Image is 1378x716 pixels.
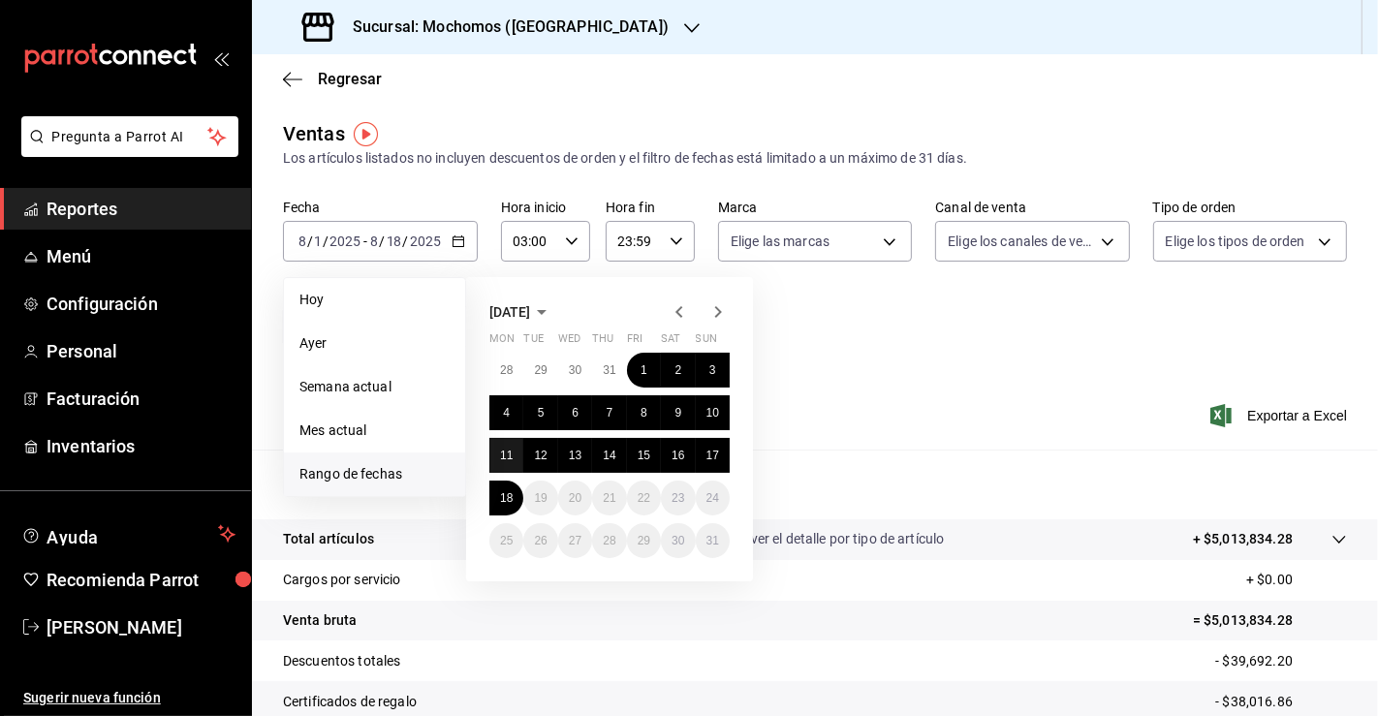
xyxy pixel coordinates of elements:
button: August 30, 2025 [661,523,695,558]
h3: Sucursal: Mochomos ([GEOGRAPHIC_DATA]) [337,16,669,39]
abbr: Saturday [661,332,680,353]
abbr: August 12, 2025 [534,449,547,462]
button: August 5, 2025 [523,395,557,430]
button: August 27, 2025 [558,523,592,558]
p: Cargos por servicio [283,570,401,590]
button: August 6, 2025 [558,395,592,430]
img: Tooltip marker [354,122,378,146]
span: Semana actual [299,377,450,397]
abbr: Tuesday [523,332,543,353]
abbr: August 28, 2025 [603,534,615,547]
button: August 21, 2025 [592,481,626,515]
abbr: August 14, 2025 [603,449,615,462]
span: Pregunta a Parrot AI [52,127,208,147]
span: Sugerir nueva función [23,688,235,708]
abbr: Friday [627,332,642,353]
button: August 22, 2025 [627,481,661,515]
button: open_drawer_menu [213,50,229,66]
input: -- [369,233,379,249]
span: / [307,233,313,249]
button: August 24, 2025 [696,481,730,515]
button: August 1, 2025 [627,353,661,388]
button: Pregunta a Parrot AI [21,116,238,157]
span: Hoy [299,290,450,310]
button: August 31, 2025 [696,523,730,558]
abbr: August 25, 2025 [500,534,513,547]
abbr: August 4, 2025 [503,406,510,420]
div: Los artículos listados no incluyen descuentos de orden y el filtro de fechas está limitado a un m... [283,148,1347,169]
span: Ayuda [47,522,210,545]
input: ---- [329,233,361,249]
p: + $5,013,834.28 [1193,529,1293,549]
abbr: August 27, 2025 [569,534,581,547]
abbr: Sunday [696,332,717,353]
span: Regresar [318,70,382,88]
p: - $39,692.20 [1215,651,1347,671]
abbr: July 29, 2025 [534,363,547,377]
label: Hora inicio [501,202,590,215]
button: August 26, 2025 [523,523,557,558]
abbr: August 24, 2025 [706,491,719,505]
abbr: August 7, 2025 [607,406,613,420]
button: August 25, 2025 [489,523,523,558]
abbr: August 29, 2025 [638,534,650,547]
a: Pregunta a Parrot AI [14,140,238,161]
abbr: August 13, 2025 [569,449,581,462]
input: -- [298,233,307,249]
button: August 14, 2025 [592,438,626,473]
abbr: Wednesday [558,332,580,353]
span: Rango de fechas [299,464,450,484]
span: [PERSON_NAME] [47,614,235,640]
span: Menú [47,243,235,269]
abbr: July 31, 2025 [603,363,615,377]
abbr: Thursday [592,332,613,353]
span: Mes actual [299,420,450,441]
span: Elige las marcas [731,232,830,251]
abbr: August 6, 2025 [572,406,579,420]
abbr: August 8, 2025 [641,406,647,420]
button: August 3, 2025 [696,353,730,388]
button: August 7, 2025 [592,395,626,430]
button: August 8, 2025 [627,395,661,430]
abbr: August 23, 2025 [672,491,684,505]
button: July 31, 2025 [592,353,626,388]
button: August 12, 2025 [523,438,557,473]
p: Resumen [283,473,1347,496]
span: - [363,233,367,249]
button: Regresar [283,70,382,88]
button: Exportar a Excel [1214,404,1347,427]
p: + $0.00 [1246,570,1347,590]
p: Total artículos [283,529,374,549]
abbr: August 10, 2025 [706,406,719,420]
abbr: August 19, 2025 [534,491,547,505]
input: ---- [409,233,442,249]
p: Certificados de regalo [283,692,417,712]
button: [DATE] [489,300,553,324]
button: August 18, 2025 [489,481,523,515]
abbr: August 18, 2025 [500,491,513,505]
abbr: August 22, 2025 [638,491,650,505]
button: August 4, 2025 [489,395,523,430]
button: August 19, 2025 [523,481,557,515]
button: August 16, 2025 [661,438,695,473]
abbr: Monday [489,332,515,353]
span: Personal [47,338,235,364]
p: = $5,013,834.28 [1193,610,1347,631]
label: Tipo de orden [1153,202,1347,215]
span: Recomienda Parrot [47,567,235,593]
span: [DATE] [489,304,530,320]
label: Fecha [283,202,478,215]
abbr: August 11, 2025 [500,449,513,462]
label: Hora fin [606,202,695,215]
button: August 29, 2025 [627,523,661,558]
abbr: August 2, 2025 [674,363,681,377]
abbr: July 30, 2025 [569,363,581,377]
input: -- [313,233,323,249]
button: August 28, 2025 [592,523,626,558]
abbr: August 31, 2025 [706,534,719,547]
button: August 10, 2025 [696,395,730,430]
button: August 9, 2025 [661,395,695,430]
label: Marca [718,202,912,215]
